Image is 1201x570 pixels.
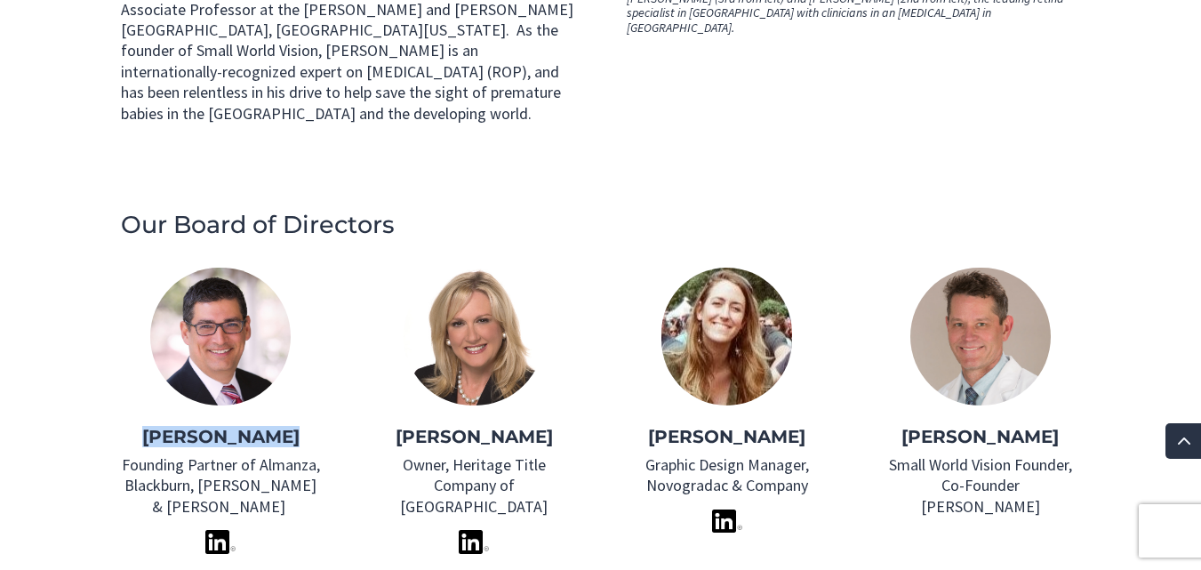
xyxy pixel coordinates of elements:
p: Founding Partner of Almanza, Blackburn, [PERSON_NAME] & [PERSON_NAME] [121,454,321,517]
p: Small World Vision Founder, Co-Founder [PERSON_NAME] [880,454,1080,517]
b: [PERSON_NAME] [648,426,805,447]
h2: Our Board of Directors [121,213,1081,245]
strong: [PERSON_NAME] [396,426,553,447]
p: Owner, Heritage Title Company of [GEOGRAPHIC_DATA] [373,454,573,517]
p: Graphic Design Manager, Novogradac & Company [627,454,827,496]
strong: [PERSON_NAME] [142,426,300,447]
strong: [PERSON_NAME] [901,426,1059,447]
